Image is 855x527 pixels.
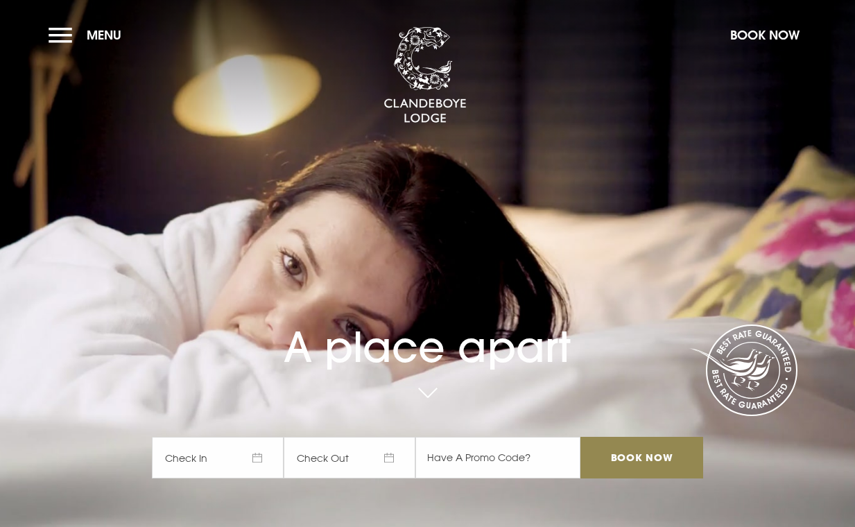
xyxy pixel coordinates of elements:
[87,27,121,43] span: Menu
[383,27,467,124] img: Clandeboye Lodge
[284,437,415,478] span: Check Out
[152,290,702,372] h1: A place apart
[415,437,580,478] input: Have A Promo Code?
[152,437,284,478] span: Check In
[580,437,702,478] input: Book Now
[723,20,806,50] button: Book Now
[49,20,128,50] button: Menu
